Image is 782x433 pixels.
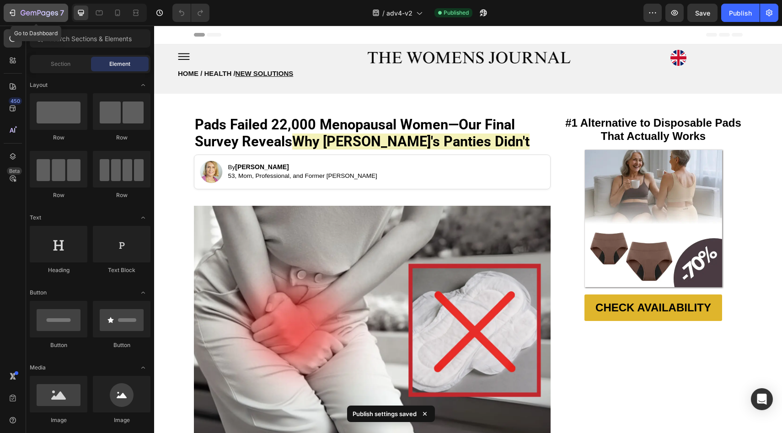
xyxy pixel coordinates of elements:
[30,364,46,372] span: Media
[93,266,150,274] div: Text Block
[444,9,469,17] span: Published
[109,60,130,68] span: Element
[30,214,41,222] span: Text
[93,191,150,199] div: Row
[721,4,760,22] button: Publish
[4,4,68,22] button: 7
[430,269,568,295] a: CHECK AVAILABILITY
[382,8,385,18] span: /
[60,7,64,18] p: 7
[154,26,782,433] iframe: Design area
[136,210,150,225] span: Toggle open
[431,124,568,262] img: gempages_532940531508970503-275d7f4d-1ae0-4085-8c79-888aa9190e6a.webp
[40,180,396,421] img: gempages_532940531508970503-30c7b768-7f0f-4bd4-88ae-db2aad9a1644.png
[9,97,22,105] div: 450
[30,341,87,349] div: Button
[136,78,150,92] span: Toggle open
[51,60,70,68] span: Section
[30,134,87,142] div: Row
[7,167,22,175] div: Beta
[353,409,417,418] p: Publish settings saved
[136,285,150,300] span: Toggle open
[30,416,87,424] div: Image
[751,388,773,410] div: Open Intercom Messenger
[30,266,87,274] div: Heading
[687,4,718,22] button: Save
[386,8,412,18] span: adv4-v2
[30,289,47,297] span: Button
[93,416,150,424] div: Image
[30,81,48,89] span: Layout
[695,9,710,17] span: Save
[93,134,150,142] div: Row
[30,191,87,199] div: Row
[729,8,752,18] div: Publish
[441,276,557,288] strong: CHECK AVAILABILITY
[172,4,209,22] div: Undo/Redo
[411,91,587,117] strong: #1 Alternative to Disposable Pads That Actually Works
[93,341,150,349] div: Button
[136,360,150,375] span: Toggle open
[30,29,150,48] input: Search Sections & Elements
